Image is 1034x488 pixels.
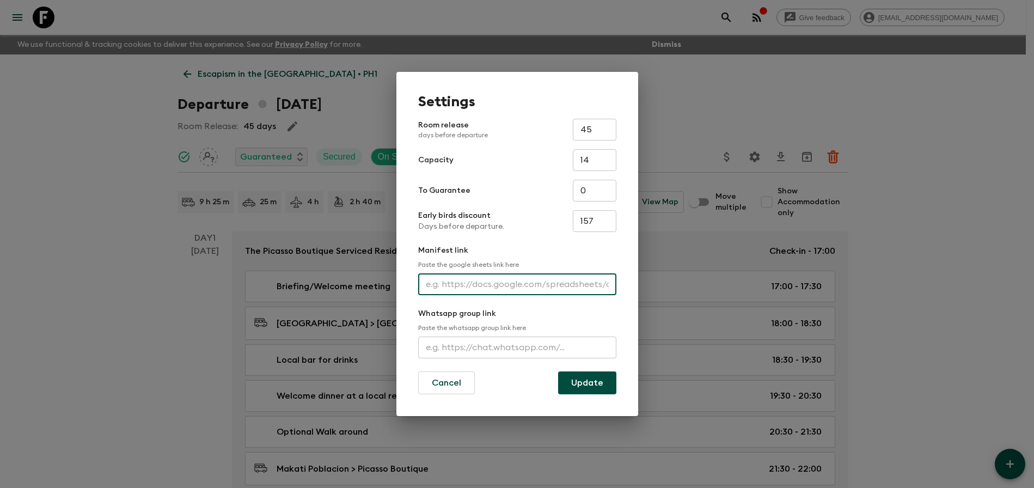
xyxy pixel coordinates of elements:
input: e.g. 14 [573,149,616,171]
button: Cancel [418,371,475,394]
p: Paste the whatsapp group link here [418,324,616,332]
button: Update [558,371,616,394]
p: Days before departure. [418,221,504,232]
h1: Settings [418,94,616,110]
p: Early birds discount [418,210,504,221]
p: days before departure [418,131,488,139]
input: e.g. 30 [573,119,616,141]
p: To Guarantee [418,185,470,196]
input: e.g. 180 [573,210,616,232]
input: e.g. 4 [573,180,616,202]
p: Whatsapp group link [418,308,616,319]
p: Capacity [418,155,454,166]
input: e.g. https://chat.whatsapp.com/... [418,337,616,358]
p: Manifest link [418,245,616,256]
input: e.g. https://docs.google.com/spreadsheets/d/1P7Zz9v8J0vXy1Q/edit#gid=0 [418,273,616,295]
p: Paste the google sheets link here [418,260,616,269]
p: Room release [418,120,488,139]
